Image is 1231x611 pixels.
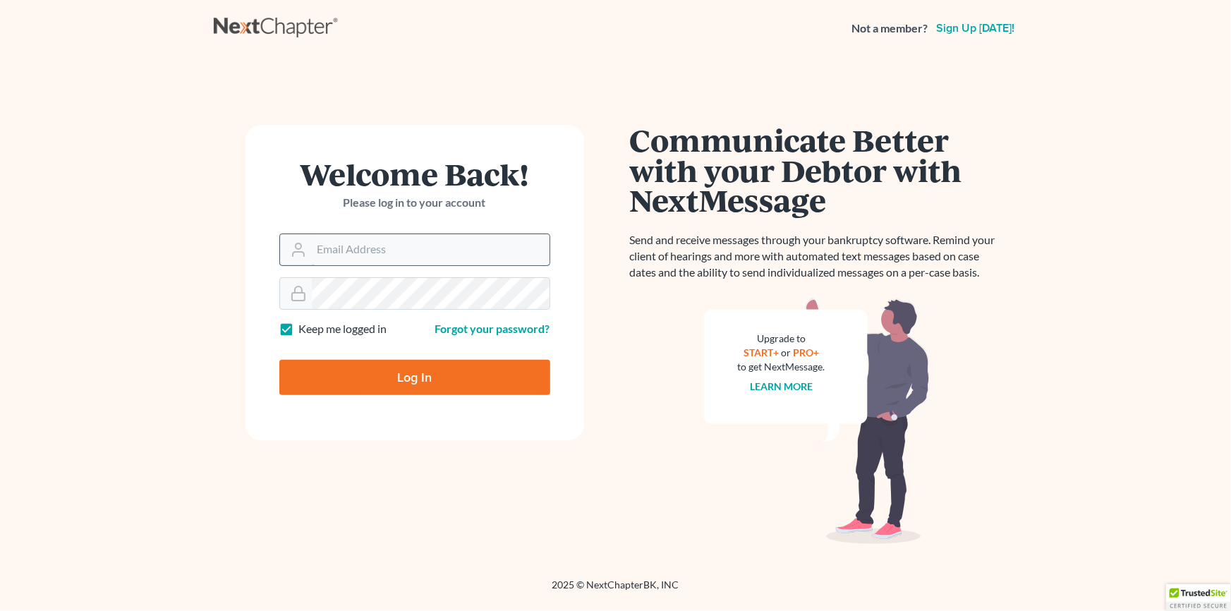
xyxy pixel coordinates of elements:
[738,332,825,346] div: Upgrade to
[852,20,928,37] strong: Not a member?
[279,360,550,395] input: Log In
[299,321,387,337] label: Keep me logged in
[630,232,1004,281] p: Send and receive messages through your bankruptcy software. Remind your client of hearings and mo...
[781,346,791,358] span: or
[750,380,813,392] a: Learn more
[934,23,1018,34] a: Sign up [DATE]!
[435,322,550,335] a: Forgot your password?
[738,360,825,374] div: to get NextMessage.
[793,346,819,358] a: PRO+
[312,234,550,265] input: Email Address
[1166,584,1231,611] div: TrustedSite Certified
[214,578,1018,603] div: 2025 © NextChapterBK, INC
[279,159,550,189] h1: Welcome Back!
[279,195,550,211] p: Please log in to your account
[744,346,779,358] a: START+
[704,298,930,545] img: nextmessage_bg-59042aed3d76b12b5cd301f8e5b87938c9018125f34e5fa2b7a6b67550977c72.svg
[630,125,1004,215] h1: Communicate Better with your Debtor with NextMessage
